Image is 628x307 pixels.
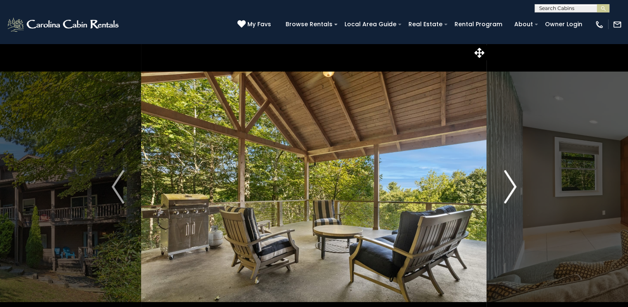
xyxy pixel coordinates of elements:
a: About [510,18,537,31]
img: arrow [504,170,516,203]
a: Local Area Guide [340,18,401,31]
img: White-1-2.png [6,16,121,33]
a: Rental Program [450,18,506,31]
a: Browse Rentals [281,18,337,31]
a: Owner Login [541,18,586,31]
span: My Favs [247,20,271,29]
a: My Favs [237,20,273,29]
img: phone-regular-white.png [595,20,604,29]
a: Real Estate [404,18,447,31]
img: mail-regular-white.png [613,20,622,29]
img: arrow [112,170,124,203]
